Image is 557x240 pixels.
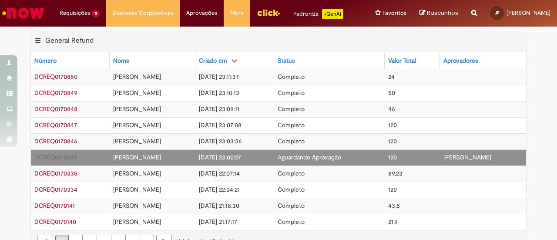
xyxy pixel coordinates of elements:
a: Abrir Registro: DCREQ0170141 [34,202,75,210]
span: 120 [388,153,397,161]
span: Completo [278,121,305,129]
span: Completo [278,105,305,113]
span: 11 [92,10,100,17]
span: 120 [388,137,397,145]
span: [DATE] 23:03:36 [199,137,242,145]
span: [PERSON_NAME] [113,73,161,81]
a: Abrir Registro: DCREQ0170847 [34,121,77,129]
span: DCREQ0170335 [34,169,77,177]
a: Abrir Registro: DCREQ0170849 [34,89,77,97]
div: Criado em [199,57,227,65]
span: JP [495,10,500,16]
span: [DATE] 23:09:11 [199,105,239,113]
a: Abrir Registro: DCREQ0170850 [34,73,77,81]
span: Aprovações [186,9,217,17]
span: DCREQ0170848 [34,105,77,113]
span: [DATE] 21:18:30 [199,202,239,210]
span: [DATE] 23:07:08 [199,121,242,129]
span: DCREQ0170846 [34,137,77,145]
span: 24 [388,73,395,81]
span: [DATE] 22:04:21 [199,186,240,193]
div: Status [278,57,295,65]
span: [DATE] 23:10:13 [199,89,239,97]
span: [PERSON_NAME] [113,105,161,113]
span: [PERSON_NAME] [113,137,161,145]
img: click_logo_yellow_360x200.png [257,6,280,19]
span: [PERSON_NAME] [113,218,161,226]
span: More [230,9,244,17]
span: [PERSON_NAME] [113,89,161,97]
a: Abrir Registro: DCREQ0170846 [34,137,77,145]
button: General Refund Menu de contexto [34,36,41,47]
span: [PERSON_NAME] [113,169,161,177]
a: Rascunhos [419,9,458,17]
span: Completo [278,169,305,177]
h2: General Refund [45,36,94,45]
span: [PERSON_NAME] [443,153,491,161]
span: Completo [278,137,305,145]
span: Favoritos [383,9,406,17]
span: DCREQ0170845 [34,153,77,161]
span: DCREQ0170141 [34,202,75,210]
span: Completo [278,89,305,97]
div: Nome [113,57,130,65]
div: Valor Total [388,57,416,65]
span: DCREQ0170847 [34,121,77,129]
span: 120 [388,186,397,193]
span: [DATE] 22:07:14 [199,169,240,177]
span: Completo [278,73,305,81]
span: [PERSON_NAME] [113,186,161,193]
span: Aguardando Aprovação [278,153,341,161]
a: Abrir Registro: DCREQ0170335 [34,169,77,177]
div: Número [34,57,57,65]
span: DCREQ0170849 [34,89,77,97]
span: [DATE] 23:00:27 [199,153,241,161]
span: 50 [388,89,395,97]
div: Aprovadores [443,57,478,65]
span: 43,8 [388,202,400,210]
span: 46 [388,105,395,113]
p: +GenAi [322,9,343,19]
span: [DATE] 23:11:37 [199,73,239,81]
span: Requisições [60,9,90,17]
span: Completo [278,218,305,226]
span: Rascunhos [427,9,458,17]
div: Padroniza [293,9,343,19]
span: [DATE] 21:17:17 [199,218,237,226]
span: [PERSON_NAME] [113,153,161,161]
a: Abrir Registro: DCREQ0170845 [34,153,77,161]
span: [PERSON_NAME] [113,121,161,129]
a: Abrir Registro: DCREQ0170848 [34,105,77,113]
span: Despesas Corporativas [113,9,173,17]
a: Abrir Registro: DCREQ0170140 [34,218,76,226]
span: [PERSON_NAME] [507,9,550,17]
span: Completo [278,202,305,210]
a: Abrir Registro: DCREQ0170334 [34,186,77,193]
span: DCREQ0170140 [34,218,76,226]
span: 89,23 [388,169,403,177]
span: DCREQ0170850 [34,73,77,81]
span: DCREQ0170334 [34,186,77,193]
span: 21,9 [388,218,398,226]
span: [PERSON_NAME] [113,202,161,210]
span: Completo [278,186,305,193]
img: ServiceNow [1,4,46,22]
span: 120 [388,121,397,129]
